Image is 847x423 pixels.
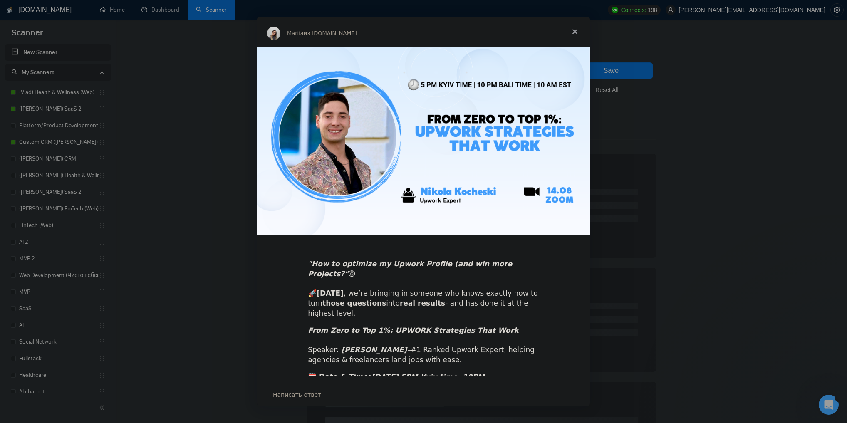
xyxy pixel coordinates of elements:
span: Написать ответ [273,389,321,400]
b: 🗓️ Date & Time: [308,373,485,391]
span: Закрыть [560,17,590,47]
b: those questions [322,299,386,307]
i: [DATE] 5PM Kyiv time, 10PM [GEOGRAPHIC_DATA] time, 10AM EST [308,373,485,391]
div: Speaker: #1 Ranked Upwork Expert, helping agencies & freelancers land jobs with ease. [308,326,539,365]
div: Открыть разговор и ответить [257,383,590,406]
b: [DATE] [317,289,344,297]
i: From Zero to Top 1%: UPWORK Strategies That Work [308,326,518,334]
b: [PERSON_NAME] [341,346,407,354]
div: 🚀 , we’re bringing in someone who knows exactly how to turn into - and has done it at the highest... [308,249,539,319]
img: Profile image for Mariia [267,27,280,40]
i: "How to optimize my Upwork Profile (and win more Projects?" [308,260,512,278]
b: 😩 [308,260,512,278]
b: real results [400,299,445,307]
span: Mariia [287,30,304,36]
i: – [339,346,411,354]
span: из [DOMAIN_NAME] [304,30,357,36]
div: 📍 👉 [308,372,539,422]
